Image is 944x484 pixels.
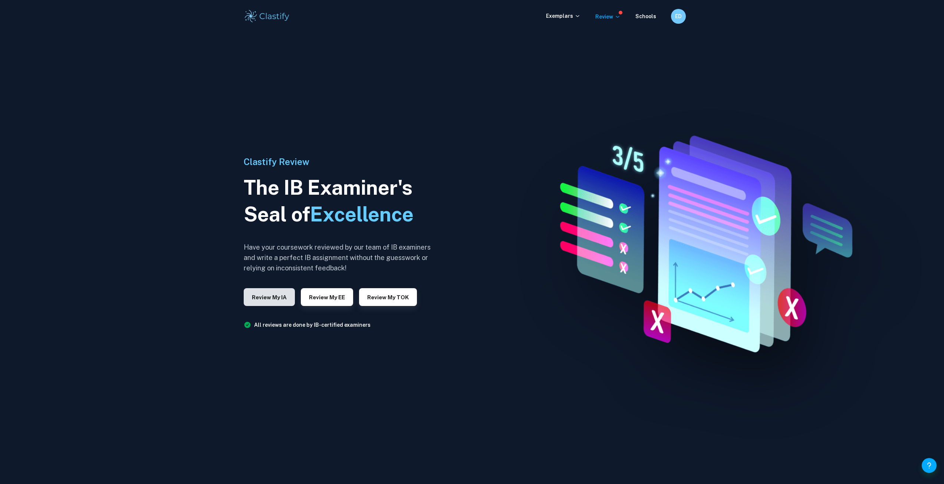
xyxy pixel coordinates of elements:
button: Review my TOK [359,288,417,306]
h6: Clastify Review [244,155,437,168]
p: Review [595,13,621,21]
button: ED [671,9,686,24]
button: Review my EE [301,288,353,306]
h1: The IB Examiner's Seal of [244,174,437,228]
img: IA Review hero [532,126,869,358]
button: Review my IA [244,288,295,306]
a: All reviews are done by IB-certified examiners [254,322,371,328]
h6: ED [674,12,682,20]
span: Excellence [310,203,414,226]
button: Help and Feedback [922,458,937,473]
p: Exemplars [546,12,580,20]
h6: Have your coursework reviewed by our team of IB examiners and write a perfect IB assignment witho... [244,242,437,273]
img: Clastify logo [244,9,291,24]
a: Schools [635,13,656,19]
